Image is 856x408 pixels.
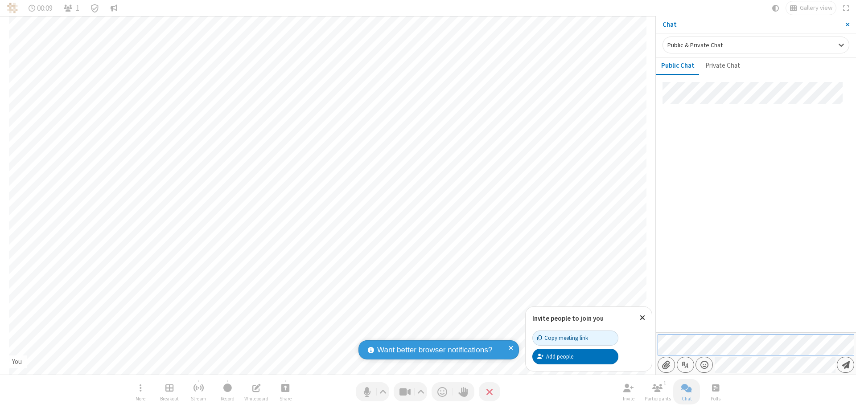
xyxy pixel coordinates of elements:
[682,396,692,401] span: Chat
[160,396,179,401] span: Breakout
[25,1,57,15] div: Timer
[677,357,694,373] button: Show formatting
[839,16,856,33] button: Close sidebar
[479,382,500,401] button: End or leave meeting
[9,357,25,367] div: You
[769,1,783,15] button: Using system theme
[532,314,604,322] label: Invite people to join you
[837,357,854,373] button: Send message
[645,396,671,401] span: Participants
[191,396,206,401] span: Stream
[537,334,588,342] div: Copy meeting link
[107,1,121,15] button: Conversation
[415,382,427,401] button: Video setting
[633,307,652,329] button: Close popover
[711,396,720,401] span: Polls
[7,3,18,13] img: QA Selenium DO NOT DELETE OR CHANGE
[377,344,492,356] span: Want better browser notifications?
[532,330,618,346] button: Copy meeting link
[786,1,836,15] button: Change layout
[702,379,729,404] button: Open poll
[840,1,853,15] button: Fullscreen
[214,379,241,404] button: Start recording
[656,57,700,74] button: Public Chat
[673,379,700,404] button: Close chat
[280,396,292,401] span: Share
[695,357,713,373] button: Open menu
[800,4,832,12] span: Gallery view
[156,379,183,404] button: Manage Breakout Rooms
[394,382,427,401] button: Stop video (⌘+Shift+V)
[136,396,145,401] span: More
[86,1,103,15] div: Meeting details Encryption enabled
[356,382,389,401] button: Mute (⌘+Shift+A)
[272,379,299,404] button: Start sharing
[37,4,53,12] span: 00:09
[453,382,474,401] button: Raise hand
[623,396,634,401] span: Invite
[244,396,268,401] span: Whiteboard
[532,349,618,364] button: Add people
[644,379,671,404] button: Open participant list
[663,20,839,30] p: Chat
[221,396,235,401] span: Record
[377,382,389,401] button: Audio settings
[185,379,212,404] button: Start streaming
[615,379,642,404] button: Invite participants (⌘+Shift+I)
[60,1,83,15] button: Open participant list
[243,379,270,404] button: Open shared whiteboard
[661,379,669,387] div: 1
[667,41,723,49] span: Public & Private Chat
[76,4,79,12] span: 1
[127,379,154,404] button: Open menu
[432,382,453,401] button: Send a reaction
[700,57,745,74] button: Private Chat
